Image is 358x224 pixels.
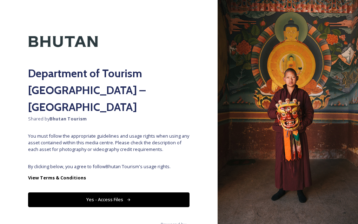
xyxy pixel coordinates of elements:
[28,163,190,170] span: By clicking below, you agree to follow Bhutan Tourism 's usage rights.
[28,116,190,122] span: Shared by
[28,133,190,153] span: You must follow the appropriate guidelines and usage rights when using any asset contained within...
[28,192,190,207] button: Yes - Access Files
[28,173,190,182] a: View Terms & Conditions
[28,22,98,61] img: Kingdom-of-Bhutan-Logo.png
[28,174,86,181] strong: View Terms & Conditions
[28,65,190,116] h2: Department of Tourism [GEOGRAPHIC_DATA] – [GEOGRAPHIC_DATA]
[49,116,87,122] strong: Bhutan Tourism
